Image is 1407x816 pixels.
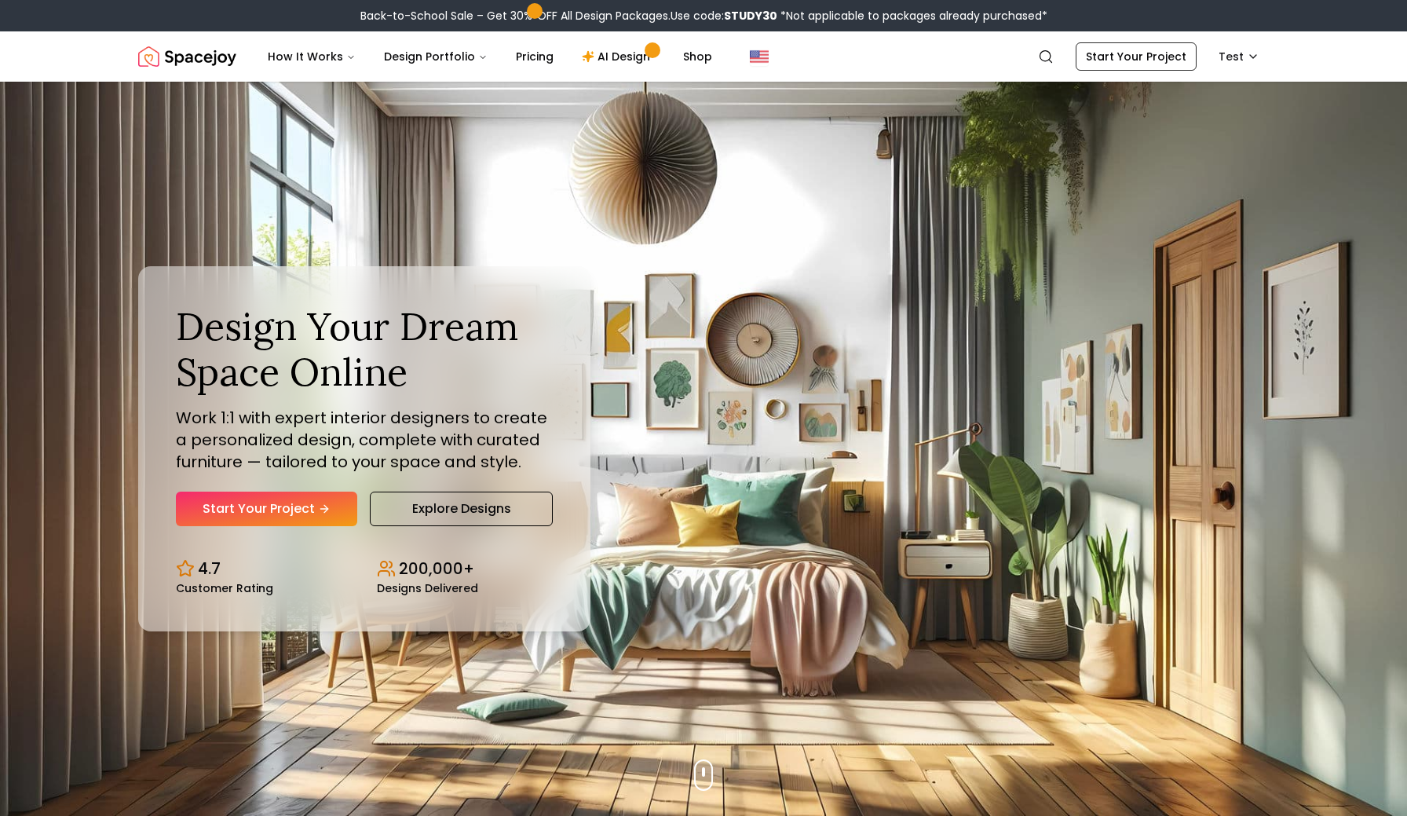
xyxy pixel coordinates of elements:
button: Test [1209,42,1269,71]
a: Explore Designs [370,492,553,526]
nav: Main [255,41,725,72]
img: Spacejoy Logo [138,41,236,72]
button: How It Works [255,41,368,72]
img: United States [750,47,769,66]
small: Customer Rating [176,583,273,594]
h1: Design Your Dream Space Online [176,304,553,394]
a: Shop [671,41,725,72]
div: Back-to-School Sale – Get 30% OFF All Design Packages. [360,8,1047,24]
a: Start Your Project [1076,42,1197,71]
a: Start Your Project [176,492,357,526]
b: STUDY30 [724,8,777,24]
a: Spacejoy [138,41,236,72]
a: AI Design [569,41,667,72]
div: Design stats [176,545,553,594]
span: Use code: [671,8,777,24]
p: 200,000+ [399,558,474,580]
a: Pricing [503,41,566,72]
button: Design Portfolio [371,41,500,72]
small: Designs Delivered [377,583,478,594]
p: Work 1:1 with expert interior designers to create a personalized design, complete with curated fu... [176,407,553,473]
nav: Global [138,31,1269,82]
p: 4.7 [198,558,221,580]
span: *Not applicable to packages already purchased* [777,8,1047,24]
